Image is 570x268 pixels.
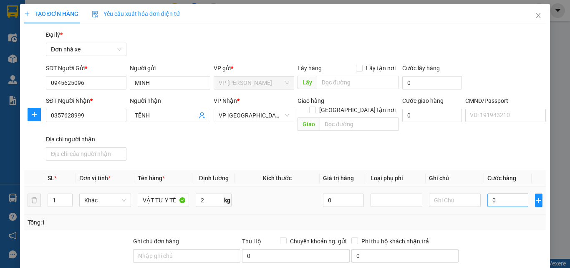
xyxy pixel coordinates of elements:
[402,65,440,71] label: Cước lấy hàng
[28,108,41,121] button: plus
[28,111,40,118] span: plus
[138,175,165,181] span: Tên hàng
[46,96,126,105] div: SĐT Người Nhận
[92,11,98,18] img: icon
[535,197,542,204] span: plus
[358,237,432,246] span: Phí thu hộ khách nhận trả
[317,76,399,89] input: Dọc đường
[199,175,229,181] span: Định lượng
[429,194,481,207] input: Ghi Chú
[130,96,210,105] div: Người nhận
[426,170,484,186] th: Ghi chú
[79,175,111,181] span: Đơn vị tính
[402,97,444,104] label: Cước giao hàng
[316,105,399,115] span: [GEOGRAPHIC_DATA] tận nơi
[535,12,542,19] span: close
[138,194,189,207] input: VD: Bàn, Ghế
[46,135,126,144] div: Địa chỉ người nhận
[535,194,542,207] button: plus
[219,77,289,89] span: VP Ngọc Hồi
[214,97,237,104] span: VP Nhận
[46,31,63,38] span: Đại lý
[130,64,210,73] div: Người gửi
[223,194,232,207] span: kg
[24,11,30,17] span: plus
[28,194,41,207] button: delete
[287,237,350,246] span: Chuyển khoản ng. gửi
[133,238,179,245] label: Ghi chú đơn hàng
[24,10,78,17] span: TẠO ĐƠN HÀNG
[298,117,320,131] span: Giao
[263,175,292,181] span: Kích thước
[402,76,462,89] input: Cước lấy hàng
[487,175,516,181] span: Cước hàng
[46,64,126,73] div: SĐT Người Gửi
[214,64,294,73] div: VP gửi
[84,194,126,207] span: Khác
[465,96,546,105] div: CMND/Passport
[298,65,322,71] span: Lấy hàng
[323,194,364,207] input: 0
[92,10,180,17] span: Yêu cầu xuất hóa đơn điện tử
[242,238,261,245] span: Thu Hộ
[133,249,240,263] input: Ghi chú đơn hàng
[51,43,121,56] span: Đơn nhà xe
[367,170,426,186] th: Loại phụ phí
[363,64,399,73] span: Lấy tận nơi
[46,147,126,161] input: Địa chỉ của người nhận
[48,175,54,181] span: SL
[28,218,221,227] div: Tổng: 1
[527,4,550,28] button: Close
[323,175,354,181] span: Giá trị hàng
[402,109,462,122] input: Cước giao hàng
[320,117,399,131] input: Dọc đường
[298,76,317,89] span: Lấy
[199,112,205,119] span: user-add
[219,109,289,122] span: VP Nam Định
[298,97,324,104] span: Giao hàng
